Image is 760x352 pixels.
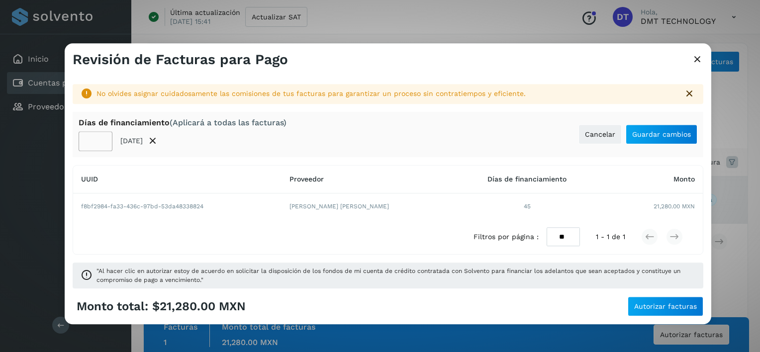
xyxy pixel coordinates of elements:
[73,193,282,219] td: f8bf2984-fa33-436c-97bd-53da48338824
[73,51,288,68] h3: Revisión de Facturas para Pago
[152,299,246,314] span: $21,280.00 MXN
[585,131,615,138] span: Cancelar
[673,176,695,183] span: Monto
[578,124,622,144] button: Cancelar
[632,131,691,138] span: Guardar cambios
[77,299,148,314] span: Monto total:
[596,232,625,242] span: 1 - 1 de 1
[96,88,675,99] div: No olvides asignar cuidadosamente las comisiones de tus facturas para garantizar un proceso sin c...
[289,176,324,183] span: Proveedor
[79,118,286,127] div: Días de financiamiento
[474,232,539,242] span: Filtros por página :
[654,202,695,211] span: 21,280.00 MXN
[634,303,697,310] span: Autorizar facturas
[456,193,599,219] td: 45
[282,193,456,219] td: [PERSON_NAME] [PERSON_NAME]
[120,137,143,146] p: [DATE]
[487,176,567,183] span: Días de financiamiento
[170,118,286,127] span: (Aplicará a todas las facturas)
[626,124,697,144] button: Guardar cambios
[81,176,98,183] span: UUID
[628,297,703,317] button: Autorizar facturas
[96,267,695,285] span: "Al hacer clic en autorizar estoy de acuerdo en solicitar la disposición de los fondos de mi cuen...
